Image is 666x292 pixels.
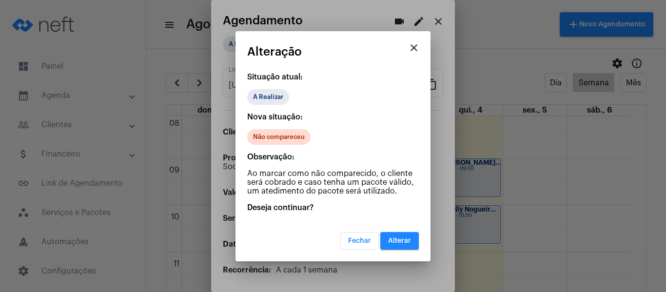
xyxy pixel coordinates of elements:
[388,237,411,244] span: Alterar
[340,232,379,250] button: Fechar
[247,73,419,81] p: Situação atual:
[380,232,419,250] button: Alterar
[247,153,419,161] p: Observação:
[247,113,419,121] p: Nova situação:
[247,169,419,195] p: Ao marcar como não comparecido, o cliente será cobrado e caso tenha um pacote válido, um atedimen...
[247,203,419,212] p: Deseja continuar?
[247,129,311,145] mat-chip: Não compareceu
[408,42,420,54] mat-icon: close
[247,45,302,58] span: Alteração
[348,237,371,244] span: Fechar
[247,89,289,105] mat-chip: A Realizar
